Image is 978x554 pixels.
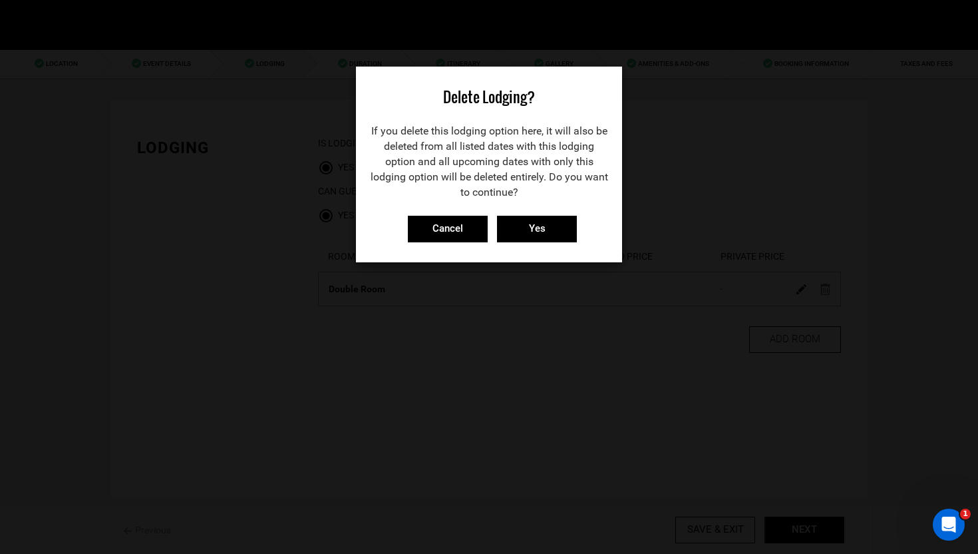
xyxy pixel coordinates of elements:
[960,509,971,519] span: 1
[490,222,577,234] a: Close
[408,216,488,242] input: Cancel
[933,509,965,541] iframe: Intercom live chat
[369,124,609,200] p: If you delete this lodging option here, it will also be deleted from all listed dates with this l...
[497,216,577,242] input: Yes
[401,222,488,234] a: Close
[369,87,609,107] div: Delete Lodging?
